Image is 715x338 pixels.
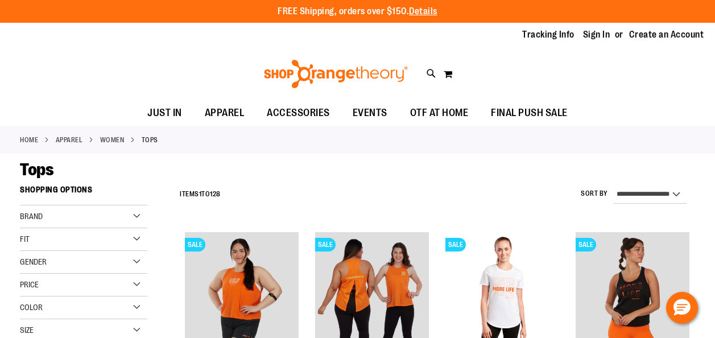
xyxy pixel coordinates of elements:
[480,100,579,126] a: FINAL PUSH SALE
[147,100,182,126] span: JUST IN
[262,60,410,88] img: Shop Orangetheory
[20,160,53,179] span: Tops
[522,28,575,41] a: Tracking Info
[445,238,466,252] span: SALE
[315,238,336,252] span: SALE
[20,303,43,312] span: Color
[583,28,610,41] a: Sign In
[20,180,147,205] strong: Shopping Options
[20,257,47,266] span: Gender
[20,280,39,289] span: Price
[399,100,480,126] a: OTF AT HOME
[136,100,193,126] a: JUST IN
[491,100,568,126] span: FINAL PUSH SALE
[180,186,221,203] h2: Items to
[629,28,704,41] a: Create an Account
[409,6,437,17] a: Details
[576,238,596,252] span: SALE
[20,135,38,145] a: Home
[255,100,341,126] a: ACCESSORIES
[100,135,125,145] a: WOMEN
[341,100,399,126] a: EVENTS
[20,212,43,221] span: Brand
[581,189,608,199] label: Sort By
[666,292,698,324] button: Hello, have a question? Let’s chat.
[210,190,221,198] span: 128
[142,135,158,145] strong: Tops
[278,5,437,18] p: FREE Shipping, orders over $150.
[185,238,205,252] span: SALE
[353,100,387,126] span: EVENTS
[20,325,34,335] span: Size
[199,190,202,198] span: 1
[193,100,256,126] a: APPAREL
[410,100,469,126] span: OTF AT HOME
[205,100,245,126] span: APPAREL
[20,234,30,244] span: Fit
[267,100,330,126] span: ACCESSORIES
[56,135,83,145] a: APPAREL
